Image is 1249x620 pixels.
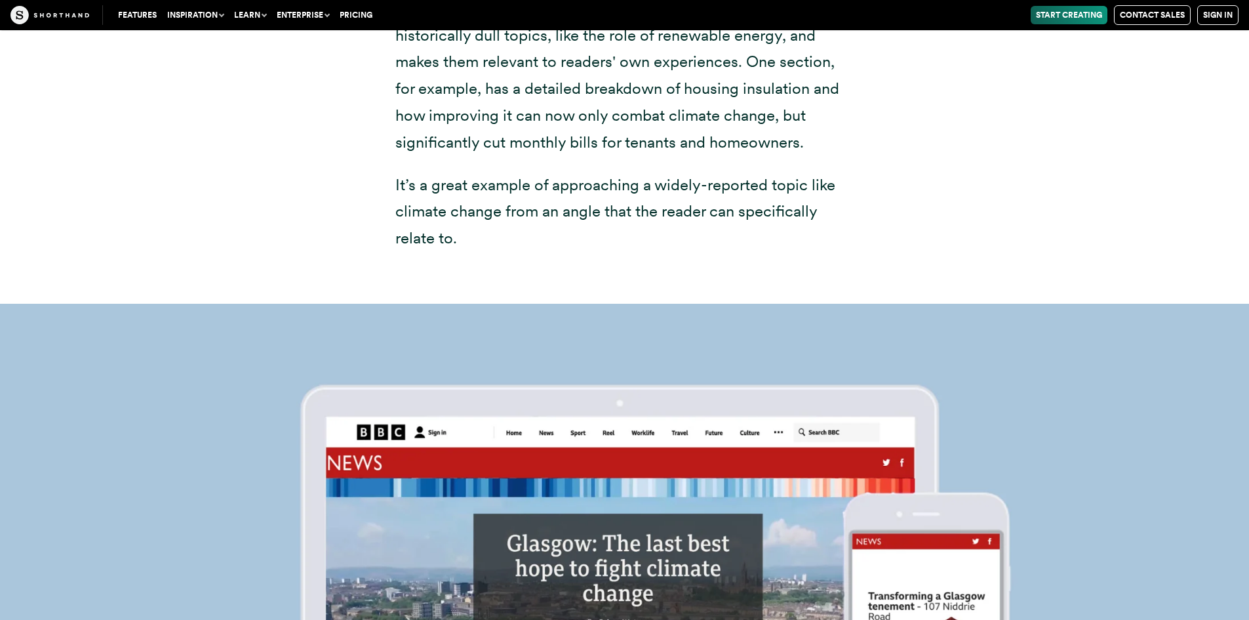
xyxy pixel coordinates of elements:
a: Sign in [1197,5,1239,25]
img: The Craft [10,6,89,24]
p: It’s a great example of approaching a widely-reported topic like climate change from an angle tha... [395,172,854,252]
a: Start Creating [1031,6,1107,24]
a: Pricing [334,6,378,24]
button: Enterprise [271,6,334,24]
a: Contact Sales [1114,5,1191,25]
button: Learn [229,6,271,24]
button: Inspiration [162,6,229,24]
a: Features [113,6,162,24]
